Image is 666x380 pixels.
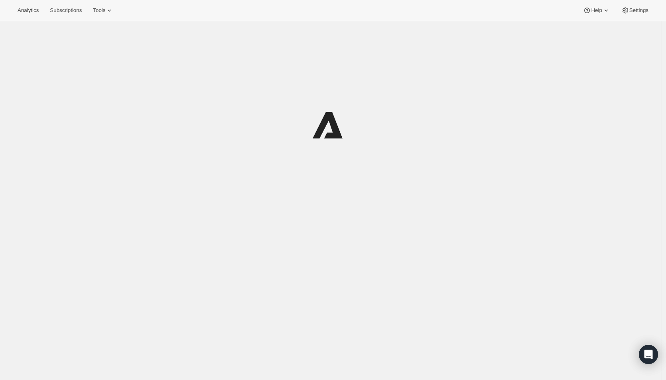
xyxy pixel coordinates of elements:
span: Tools [93,7,105,14]
span: Settings [629,7,648,14]
button: Subscriptions [45,5,87,16]
span: Subscriptions [50,7,82,14]
button: Tools [88,5,118,16]
button: Analytics [13,5,43,16]
span: Analytics [18,7,39,14]
span: Help [591,7,602,14]
button: Settings [617,5,653,16]
button: Help [578,5,615,16]
div: Open Intercom Messenger [639,345,658,364]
